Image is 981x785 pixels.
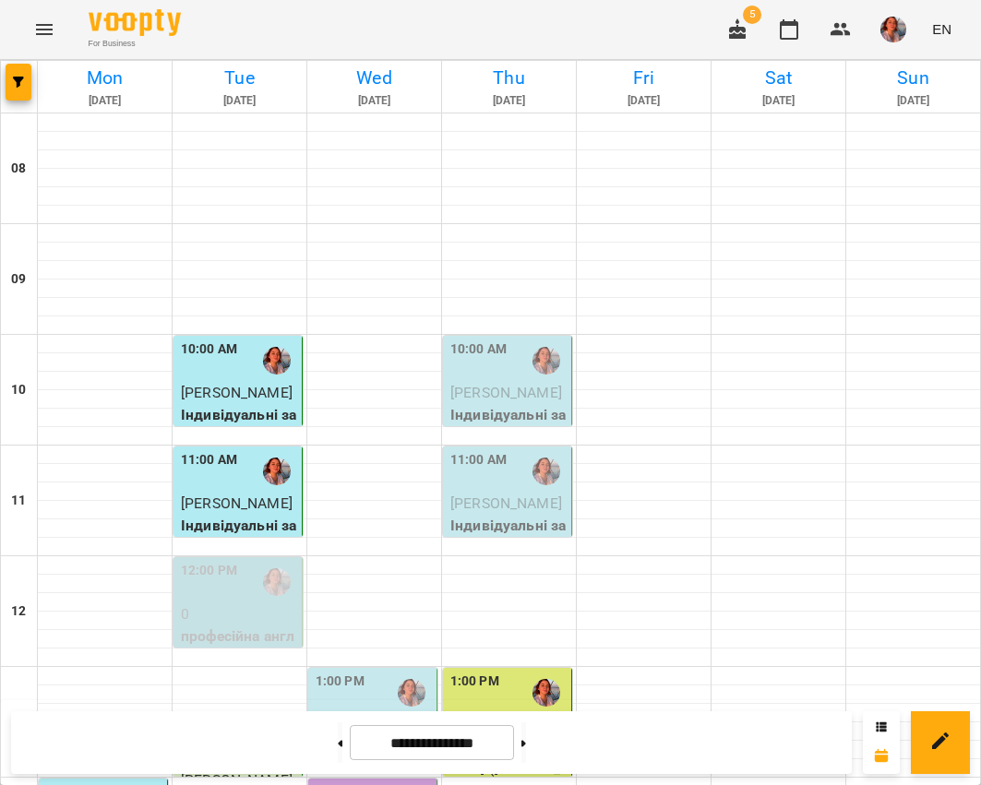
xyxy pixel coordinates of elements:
label: 11:00 AM [450,450,507,470]
img: Діана Кійко [263,568,291,596]
h6: Tue [175,64,304,92]
span: EN [932,19,951,39]
h6: 12 [11,601,26,622]
img: Діана Кійко [532,458,560,485]
h6: [DATE] [714,92,843,110]
h6: Sat [714,64,843,92]
h6: 08 [11,159,26,179]
h6: Sun [849,64,977,92]
label: 12:00 PM [181,561,237,581]
span: [PERSON_NAME] [181,384,293,401]
span: [PERSON_NAME] [181,494,293,512]
img: Діана Кійко [263,458,291,485]
span: 5 [743,6,761,24]
h6: [DATE] [175,92,304,110]
p: Індивідуальні заняття 50хв [181,515,298,558]
button: EN [925,12,959,46]
h6: 09 [11,269,26,290]
h6: Thu [445,64,573,92]
img: Діана Кійко [398,679,425,707]
img: Діана Кійко [263,347,291,375]
p: професійна англійська 60 хв. [181,625,298,669]
img: Voopty Logo [89,9,181,36]
h6: [DATE] [41,92,169,110]
p: Індивідуальні заняття 50хв [450,404,568,447]
label: 1:00 PM [450,672,499,692]
h6: [DATE] [310,92,438,110]
p: Індивідуальні заняття 50хв [181,404,298,447]
label: 11:00 AM [181,450,237,470]
h6: [DATE] [445,92,573,110]
h6: Fri [580,64,708,92]
label: 10:00 AM [181,339,237,360]
button: Menu [22,7,66,52]
h6: 11 [11,491,26,511]
p: 0 [181,603,298,625]
span: For Business [89,38,181,50]
span: [PERSON_NAME] [450,494,562,512]
span: [PERSON_NAME] [450,384,562,401]
img: Діана Кійко [532,679,560,707]
h6: Wed [310,64,438,92]
img: Діана Кійко [532,347,560,375]
h6: [DATE] [849,92,977,110]
h6: [DATE] [580,92,708,110]
label: 10:00 AM [450,339,507,360]
p: Індивідуальні заняття 50хв [450,515,568,558]
label: 1:00 PM [316,672,365,692]
h6: Mon [41,64,169,92]
img: 1ca8188f67ff8bc7625fcfef7f64a17b.jpeg [880,17,906,42]
h6: 10 [11,380,26,400]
